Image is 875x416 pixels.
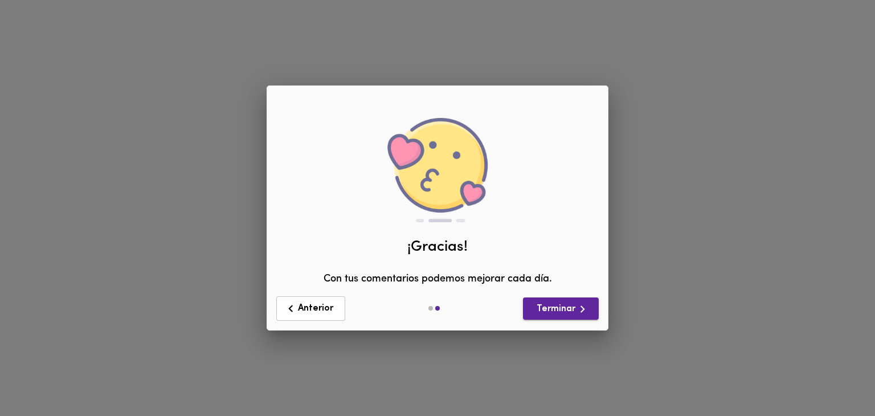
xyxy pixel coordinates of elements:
div: Con tus comentarios podemos mejorar cada día. [276,89,599,287]
img: love.png [386,118,489,222]
button: Anterior [276,296,345,321]
span: Terminar [532,302,590,316]
button: Terminar [523,297,599,320]
iframe: Messagebird Livechat Widget [809,350,864,405]
span: Anterior [284,301,338,316]
div: ¡Gracias! [276,236,599,258]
